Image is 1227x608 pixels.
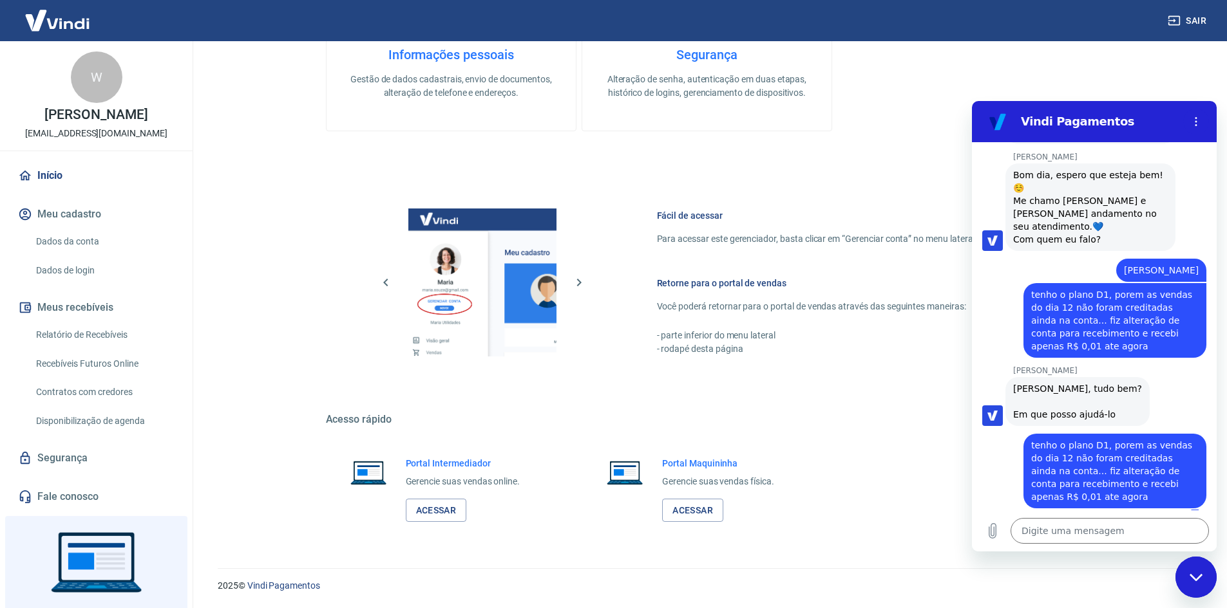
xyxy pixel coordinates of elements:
[326,413,1089,426] h5: Acesso rápido
[25,127,167,140] p: [EMAIL_ADDRESS][DOMAIN_NAME]
[218,579,1196,593] p: 2025 ©
[972,101,1217,551] iframe: Janela de mensagens
[598,457,652,488] img: Imagem de um notebook aberto
[44,108,147,122] p: [PERSON_NAME]
[662,475,774,488] p: Gerencie suas vendas física.
[1175,557,1217,598] iframe: Botão para abrir a janela de mensagens, conversa em andamento
[347,47,555,62] h4: Informações pessoais
[31,351,177,377] a: Recebíveis Futuros Online
[341,457,395,488] img: Imagem de um notebook aberto
[603,73,811,100] p: Alteração de senha, autenticação em duas etapas, histórico de logins, gerenciamento de dispositivos.
[15,483,177,511] a: Fale conosco
[15,200,177,228] button: Meu cadastro
[657,300,1058,313] p: Você poderá retornar para o portal de vendas através das seguintes maneiras:
[15,1,99,40] img: Vindi
[662,457,774,470] h6: Portal Maquininha
[31,379,177,405] a: Contratos com credores
[657,209,1058,222] h6: Fácil de acessar
[15,161,177,190] a: Início
[406,499,467,522] a: Acessar
[15,293,177,322] button: Meus recebíveis
[31,322,177,348] a: Relatório de Recebíveis
[657,329,1058,342] p: - parte inferior do menu lateral
[31,408,177,434] a: Disponibilização de agenda
[406,475,520,488] p: Gerencie suas vendas online.
[657,277,1058,290] h6: Retorne para o portal de vendas
[603,47,811,62] h4: Segurança
[247,580,320,591] a: Vindi Pagamentos
[31,257,177,284] a: Dados de login
[408,208,556,356] img: Imagem da dashboard mostrando o botão de gerenciar conta na sidebar no lado esquerdo
[406,457,520,470] h6: Portal Intermediador
[657,342,1058,356] p: - rodapé desta página
[347,73,555,100] p: Gestão de dados cadastrais, envio de documentos, alteração de telefone e endereços.
[1165,9,1212,33] button: Sair
[657,232,1058,246] p: Para acessar este gerenciador, basta clicar em “Gerenciar conta” no menu lateral do portal de ven...
[15,444,177,472] a: Segurança
[71,51,122,103] div: W
[662,499,723,522] a: Acessar
[31,228,177,255] a: Dados da conta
